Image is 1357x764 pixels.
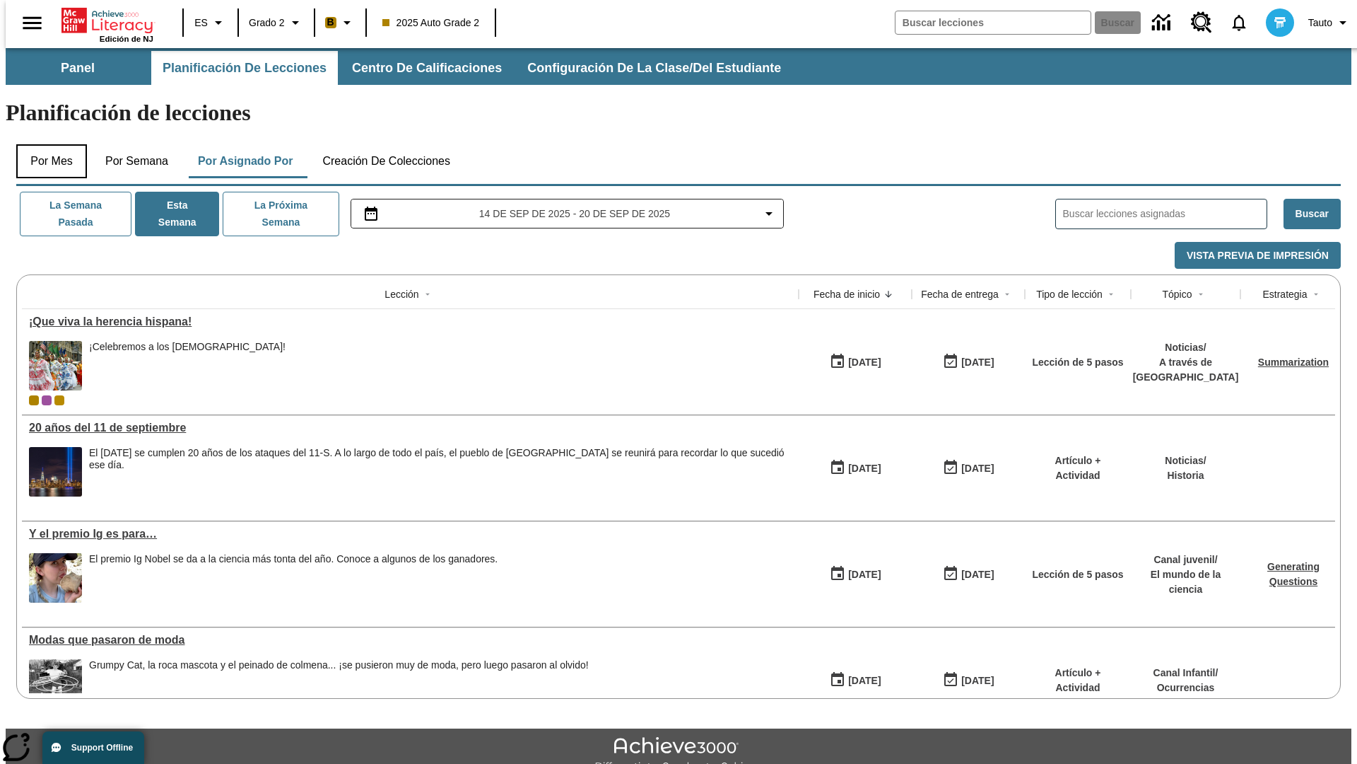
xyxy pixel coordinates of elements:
p: A través de [GEOGRAPHIC_DATA] [1133,355,1239,385]
a: Summarization [1258,357,1329,368]
button: Sort [1103,286,1120,303]
p: Artículo + Actividad [1032,666,1124,695]
div: Portada [61,5,153,43]
div: Fecha de entrega [921,287,999,301]
span: Configuración de la clase/del estudiante [527,60,781,76]
div: [DATE] [961,672,994,690]
button: Por mes [16,144,87,178]
div: Grumpy Cat, la roca mascota y el peinado de colmena... ¡se pusieron muy de moda, pero luego pasar... [89,659,589,671]
button: Sort [880,286,897,303]
p: Artículo + Actividad [1032,453,1124,483]
div: Tipo de lección [1036,287,1103,301]
button: 09/14/25: Primer día en que estuvo disponible la lección [825,561,886,588]
div: [DATE] [848,354,881,371]
span: Grado 2 [249,16,285,30]
div: El premio Ig Nobel se da a la ciencia más tonta del año. Conoce a algunos de los ganadores. [89,553,498,565]
button: Planificación de lecciones [151,51,338,85]
button: Seleccione el intervalo de fechas opción del menú [357,205,778,222]
a: Centro de información [1144,4,1182,42]
div: Estrategia [1262,287,1307,301]
span: ES [194,16,208,30]
button: Sort [419,286,436,303]
button: Sort [999,286,1016,303]
button: La semana pasada [20,192,131,236]
button: Boost El color de la clase es anaranjado claro. Cambiar el color de la clase. [319,10,361,35]
div: New 2025 class [54,395,64,405]
span: Centro de calificaciones [352,60,502,76]
button: Centro de calificaciones [341,51,513,85]
button: Vista previa de impresión [1175,242,1341,270]
a: Portada [61,6,153,35]
button: Por asignado por [187,144,305,178]
button: Sort [1192,286,1209,303]
img: Una joven lame una piedra, o hueso, al aire libre. [29,553,82,603]
button: 07/19/25: Primer día en que estuvo disponible la lección [825,667,886,694]
p: Lección de 5 pasos [1032,567,1123,582]
input: Buscar lecciones asignadas [1063,204,1267,224]
img: Tributo con luces en la ciudad de Nueva York desde el Parque Estatal Liberty (Nueva Jersey) [29,447,82,497]
p: Historia [1165,468,1206,483]
button: Creación de colecciones [311,144,462,178]
span: Panel [61,60,95,76]
button: Abrir el menú lateral [11,2,53,44]
div: OL 2025 Auto Grade 3 [42,395,52,405]
a: ¡Que viva la herencia hispana!, Lecciones [29,316,792,328]
p: El mundo de la ciencia [1138,567,1233,597]
img: dos filas de mujeres hispanas en un desfile que celebra la cultura hispana. Las mujeres lucen col... [29,341,82,390]
div: El 11 de septiembre de 2021 se cumplen 20 años de los ataques del 11-S. A lo largo de todo el paí... [89,447,792,497]
img: foto en blanco y negro de una chica haciendo girar unos hula-hulas en la década de 1950 [29,659,82,709]
input: Buscar campo [895,11,1091,34]
div: Subbarra de navegación [6,48,1351,85]
div: Tópico [1162,287,1192,301]
span: Planificación de lecciones [163,60,327,76]
div: ¡Celebremos a los hispanoamericanos! [89,341,286,390]
button: 09/21/25: Último día en que podrá accederse la lección [938,349,999,376]
div: 20 años del 11 de septiembre [29,422,792,434]
button: Sort [1308,286,1324,303]
div: Subbarra de navegación [6,51,794,85]
p: Lección de 5 pasos [1032,355,1123,370]
button: 06/30/26: Último día en que podrá accederse la lección [938,667,999,694]
div: Y el premio Ig es para… [29,528,792,540]
div: [DATE] [848,672,881,690]
div: Modas que pasaron de moda [29,634,792,647]
button: 09/15/25: Primer día en que estuvo disponible la lección [825,349,886,376]
button: 09/14/25: Último día en que podrá accederse la lección [938,561,999,588]
button: Perfil/Configuración [1303,10,1357,35]
a: Modas que pasaron de moda, Lecciones [29,634,792,647]
p: Noticias / [1133,340,1239,355]
a: Generating Questions [1267,561,1320,587]
div: El [DATE] se cumplen 20 años de los ataques del 11-S. A lo largo de todo el país, el pueblo de [G... [89,447,792,471]
span: El premio Ig Nobel se da a la ciencia más tonta del año. Conoce a algunos de los ganadores. [89,553,498,603]
div: Grumpy Cat, la roca mascota y el peinado de colmena... ¡se pusieron muy de moda, pero luego pasar... [89,659,589,709]
a: Notificaciones [1221,4,1257,41]
button: Panel [7,51,148,85]
div: Clase actual [29,395,39,405]
span: B [327,13,334,31]
button: Lenguaje: ES, Selecciona un idioma [188,10,233,35]
button: Configuración de la clase/del estudiante [516,51,792,85]
button: Escoja un nuevo avatar [1257,4,1303,41]
p: Canal juvenil / [1138,552,1233,567]
a: 20 años del 11 de septiembre, Lecciones [29,422,792,434]
img: avatar image [1266,8,1294,37]
div: [DATE] [961,354,994,371]
svg: Collapse Date Range Filter [760,205,777,222]
div: ¡Celebremos a los [DEMOGRAPHIC_DATA]! [89,341,286,353]
span: 2025 Auto Grade 2 [382,16,480,30]
div: [DATE] [961,566,994,584]
div: [DATE] [848,566,881,584]
span: 14 de sep de 2025 - 20 de sep de 2025 [479,207,670,221]
div: Lección [384,287,418,301]
h1: Planificación de lecciones [6,100,1351,126]
a: Y el premio Ig es para…, Lecciones [29,528,792,540]
span: Support Offline [71,743,133,753]
a: Centro de recursos, Se abrirá en una pestaña nueva. [1182,4,1221,42]
div: ¡Que viva la herencia hispana! [29,316,792,328]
